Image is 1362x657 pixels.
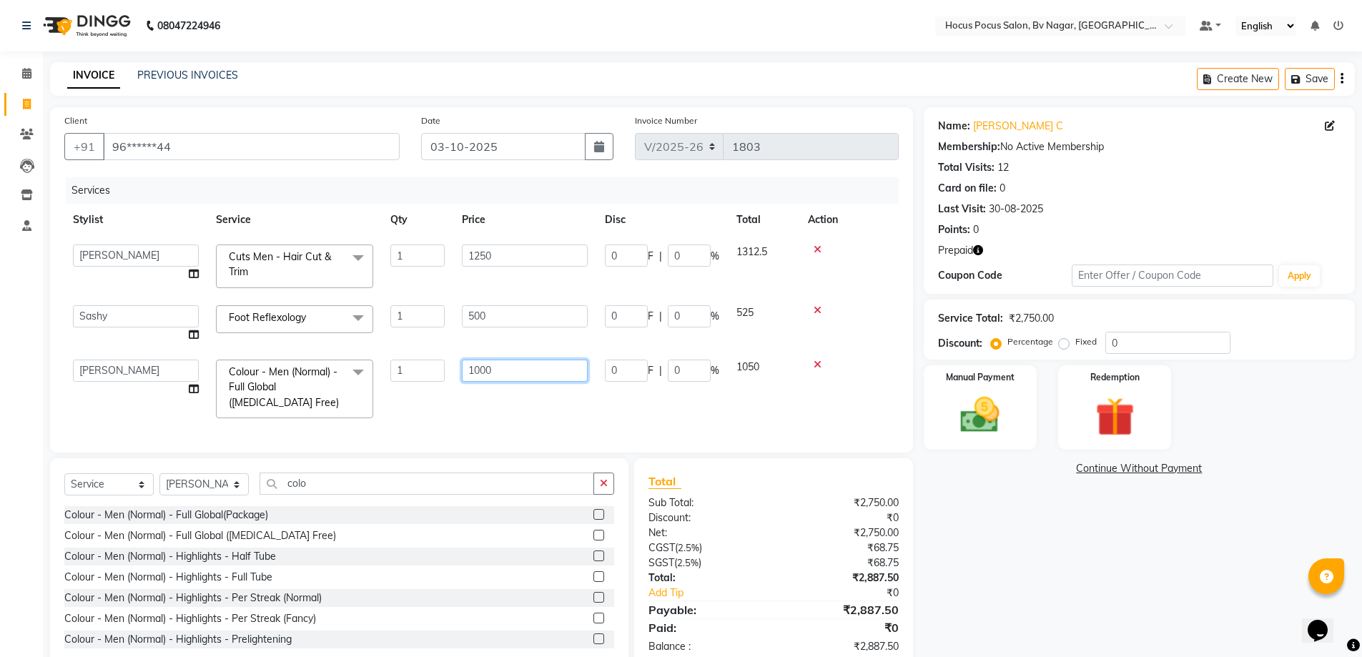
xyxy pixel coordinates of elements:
button: Apply [1279,265,1320,287]
div: ( ) [638,555,774,570]
div: ₹2,887.50 [774,601,909,618]
th: Disc [596,204,728,236]
label: Percentage [1007,335,1053,348]
input: Search by Name/Mobile/Email/Code [103,133,400,160]
span: % [711,363,719,378]
div: Name: [938,119,970,134]
span: Colour - Men (Normal) - Full Global ([MEDICAL_DATA] Free) [229,365,339,409]
span: % [711,309,719,324]
a: INVOICE [67,63,120,89]
label: Redemption [1090,371,1140,384]
img: logo [36,6,134,46]
img: _gift.svg [1083,392,1147,441]
div: 0 [1000,181,1005,196]
div: ₹2,887.50 [774,639,909,654]
div: Colour - Men (Normal) - Highlights - Per Streak (Fancy) [64,611,316,626]
label: Invoice Number [635,114,697,127]
div: Paid: [638,619,774,636]
th: Service [207,204,382,236]
div: ₹2,887.50 [774,570,909,586]
label: Manual Payment [946,371,1015,384]
span: | [659,363,662,378]
span: | [659,249,662,264]
div: Coupon Code [938,268,1072,283]
th: Total [728,204,799,236]
span: CGST [648,541,675,554]
div: ₹0 [796,586,909,601]
a: [PERSON_NAME] C [973,119,1063,134]
div: Discount: [638,510,774,525]
a: Add Tip [638,586,796,601]
span: SGST [648,556,674,569]
span: Total [648,474,681,489]
th: Qty [382,204,453,236]
span: 2.5% [678,542,699,553]
span: Foot Reflexology [229,311,306,324]
input: Enter Offer / Coupon Code [1072,265,1273,287]
iframe: chat widget [1302,600,1348,643]
span: 1312.5 [736,245,767,258]
th: Stylist [64,204,207,236]
div: 0 [973,222,979,237]
th: Action [799,204,899,236]
div: Total: [638,570,774,586]
div: No Active Membership [938,139,1341,154]
span: 525 [736,306,754,319]
div: Colour - Men (Normal) - Full Global ([MEDICAL_DATA] Free) [64,528,336,543]
div: ₹2,750.00 [1009,311,1054,326]
div: Services [66,177,909,204]
label: Fixed [1075,335,1097,348]
b: 08047224946 [157,6,220,46]
div: Discount: [938,336,982,351]
div: 30-08-2025 [989,202,1043,217]
div: ( ) [638,540,774,555]
div: Net: [638,525,774,540]
label: Client [64,114,87,127]
div: Colour - Men (Normal) - Highlights - Half Tube [64,549,276,564]
button: +91 [64,133,104,160]
span: Prepaid [938,243,973,258]
span: F [648,363,653,378]
input: Search or Scan [260,473,594,495]
div: Colour - Men (Normal) - Full Global(Package) [64,508,268,523]
div: ₹68.75 [774,540,909,555]
div: Last Visit: [938,202,986,217]
div: ₹0 [774,619,909,636]
div: Total Visits: [938,160,995,175]
img: _cash.svg [948,392,1012,438]
span: 2.5% [677,557,699,568]
div: ₹2,750.00 [774,495,909,510]
label: Date [421,114,440,127]
div: Balance : [638,639,774,654]
div: ₹68.75 [774,555,909,570]
div: Colour - Men (Normal) - Highlights - Full Tube [64,570,272,585]
div: Colour - Men (Normal) - Highlights - Prelightening [64,632,292,647]
a: x [248,265,255,278]
span: % [711,249,719,264]
th: Price [453,204,596,236]
div: Sub Total: [638,495,774,510]
span: Cuts Men - Hair Cut & Trim [229,250,331,278]
a: x [306,311,312,324]
div: ₹0 [774,510,909,525]
div: Membership: [938,139,1000,154]
div: Points: [938,222,970,237]
span: | [659,309,662,324]
button: Create New [1197,68,1279,90]
div: Service Total: [938,311,1003,326]
div: Colour - Men (Normal) - Highlights - Per Streak (Normal) [64,591,322,606]
a: x [339,396,345,409]
a: PREVIOUS INVOICES [137,69,238,81]
div: ₹2,750.00 [774,525,909,540]
div: Card on file: [938,181,997,196]
div: 12 [997,160,1009,175]
a: Continue Without Payment [927,461,1352,476]
span: F [648,249,653,264]
span: 1050 [736,360,759,373]
button: Save [1285,68,1335,90]
span: F [648,309,653,324]
div: Payable: [638,601,774,618]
